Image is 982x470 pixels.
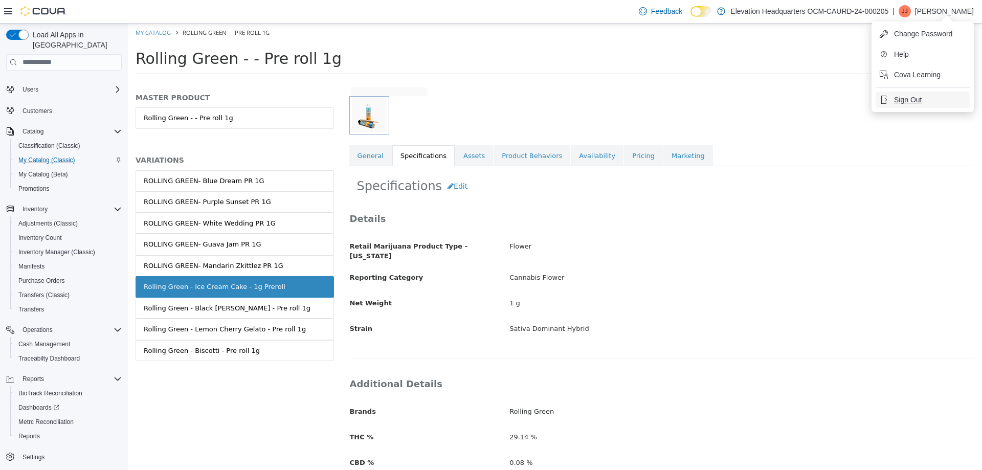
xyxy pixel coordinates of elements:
p: | [892,5,895,17]
span: BioTrack Reconciliation [14,387,122,399]
div: 29.14 % [374,405,854,423]
button: Manifests [10,259,126,274]
h5: VARIATIONS [8,132,206,141]
a: Adjustments (Classic) [14,217,82,230]
span: Users [23,85,38,94]
span: Inventory Count [18,234,62,242]
span: Adjustments (Classic) [14,217,122,230]
span: Inventory [23,205,48,213]
span: Traceabilty Dashboard [18,354,80,363]
div: 0.08 % [374,431,854,449]
img: Cova [20,6,66,16]
button: Sign Out [876,92,970,108]
span: Brands [222,384,248,392]
span: Transfers (Classic) [14,289,122,301]
span: CBD % [222,435,247,443]
span: Purchase Orders [18,277,65,285]
button: Inventory Manager (Classic) [10,245,126,259]
button: Cash Management [10,337,126,351]
button: Metrc Reconciliation [10,415,126,429]
button: Traceabilty Dashboard [10,351,126,366]
div: Jay Jamie [899,5,911,17]
span: Adjustments (Classic) [18,219,78,228]
span: Inventory [18,203,122,215]
input: Dark Mode [690,6,712,17]
a: Specifications [264,122,327,143]
span: Transfers (Classic) [18,291,70,299]
button: Catalog [2,124,126,139]
span: Net Weight [222,276,264,283]
span: Transfers [14,303,122,316]
button: Operations [18,324,57,336]
div: Rolling Green - Biscotti - Pre roll 1g [16,322,132,332]
span: My Catalog (Classic) [14,154,122,166]
h3: Details [222,189,846,201]
button: Help [876,46,970,62]
span: Promotions [18,185,50,193]
a: General [221,122,264,143]
div: Rolling Green - Lemon Cherry Gelato - Pre roll 1g [16,301,178,311]
span: Classification (Classic) [18,142,80,150]
span: Manifests [18,262,44,271]
span: Operations [18,324,122,336]
span: Metrc Reconciliation [14,416,122,428]
span: Change Password [894,29,952,39]
div: ROLLING GREEN- Blue Dream PR 1G [16,152,137,163]
div: Cannabis Flower [374,245,854,263]
div: ROLLING GREEN- Guava Jam PR 1G [16,216,133,226]
span: Help [894,49,909,59]
a: Cash Management [14,338,74,350]
span: Feedback [651,6,682,16]
span: Manifests [14,260,122,273]
a: Availability [443,122,496,143]
button: Adjustments (Classic) [10,216,126,231]
a: Transfers [14,303,48,316]
a: My Catalog [8,5,43,13]
button: My Catalog (Beta) [10,167,126,182]
span: Reports [18,373,122,385]
button: Purchase Orders [10,274,126,288]
a: Dashboards [10,400,126,415]
span: Cash Management [14,338,122,350]
button: Classification (Classic) [10,139,126,153]
a: Pricing [496,122,535,143]
button: Reports [2,372,126,386]
div: ROLLING GREEN- Purple Sunset PR 1G [16,173,143,184]
a: Customers [18,105,56,117]
span: Dashboards [14,401,122,414]
a: Inventory Manager (Classic) [14,246,99,258]
button: Users [18,83,42,96]
a: Assets [327,122,365,143]
p: Elevation Headquarters OCM-CAURD-24-000205 [730,5,888,17]
span: Inventory Count [14,232,122,244]
div: Sativa Dominant Hybrid [374,297,854,315]
div: Rolling Green - Black [PERSON_NAME] - Pre roll 1g [16,280,183,290]
button: Transfers [10,302,126,317]
button: My Catalog (Classic) [10,153,126,167]
span: Cova Learning [894,70,941,80]
button: Reports [18,373,48,385]
a: Metrc Reconciliation [14,416,78,428]
span: My Catalog (Classic) [18,156,75,164]
button: Tools [805,26,844,44]
span: Traceabilty Dashboard [14,352,122,365]
span: Promotions [14,183,122,195]
div: ROLLING GREEN- Mandarin Zkittlez PR 1G [16,237,155,248]
button: Catalog [18,125,48,138]
span: Transfers [18,305,44,314]
span: Catalog [18,125,122,138]
div: Rolling Green [374,379,854,397]
span: Dashboards [18,404,59,412]
p: [PERSON_NAME] [915,5,974,17]
span: My Catalog (Beta) [14,168,122,181]
h3: Additional Details [222,354,846,366]
span: Classification (Classic) [14,140,122,152]
h2: Specifications [229,153,839,172]
button: Inventory Count [10,231,126,245]
div: ROLLING GREEN- White Wedding PR 1G [16,195,148,205]
a: Rolling Green - - Pre roll 1g [8,84,206,105]
button: Inventory [18,203,52,215]
a: Purchase Orders [14,275,69,287]
span: My Catalog (Beta) [18,170,68,178]
a: Product Behaviors [366,122,442,143]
